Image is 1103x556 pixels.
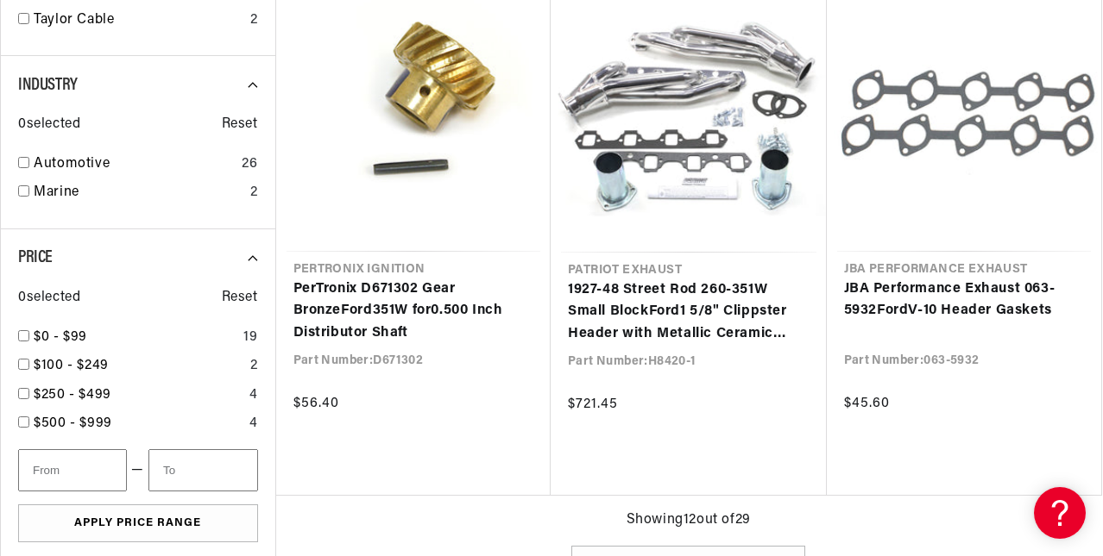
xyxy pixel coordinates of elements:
span: 0 selected [18,287,80,309]
div: 4 [249,413,258,435]
div: 26 [242,153,257,176]
input: To [148,449,257,491]
span: Industry [18,77,78,94]
div: 2 [250,355,258,378]
span: $500 - $999 [34,416,112,430]
a: Automotive [34,153,235,176]
a: Taylor Cable [34,9,243,32]
input: From [18,449,127,491]
span: Reset [222,287,258,309]
span: $250 - $499 [34,388,111,402]
div: 4 [249,384,258,407]
span: $0 - $99 [34,330,87,344]
span: 0 selected [18,114,80,136]
div: 2 [250,9,258,32]
span: — [131,459,144,482]
a: Marine [34,182,243,204]
a: JBA Performance Exhaust 063-5932FordV-10 Header Gaskets [844,278,1085,322]
button: Apply Price Range [18,504,258,543]
span: Reset [222,114,258,136]
a: 1927-48 Street Rod 260-351W Small BlockFord1 5/8" Clippster Header with Metallic Ceramic Coating [568,279,810,346]
span: $100 - $249 [34,359,109,372]
span: Showing 12 out of 29 [627,509,751,532]
div: 2 [250,182,258,204]
a: PerTronix D671302 Gear BronzeFord351W for0.500 Inch Distributor Shaft [293,278,534,345]
span: Price [18,249,53,266]
div: 19 [243,327,257,349]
